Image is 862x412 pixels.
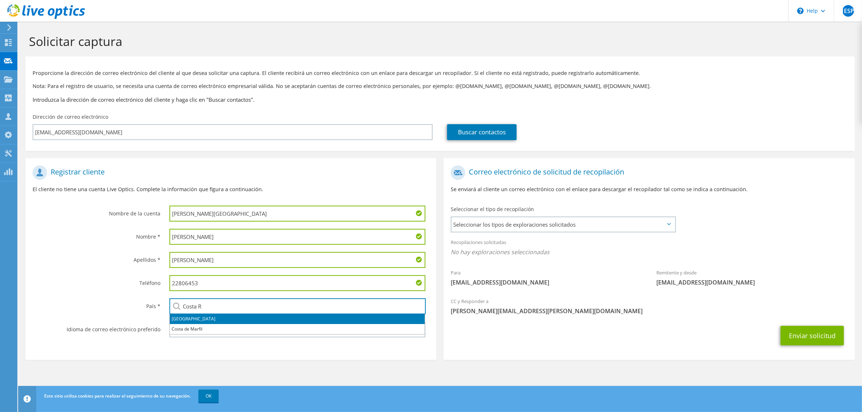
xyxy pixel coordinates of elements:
[33,252,160,264] label: Apellidos *
[447,124,517,140] a: Buscar contactos
[451,307,847,315] span: [PERSON_NAME][EMAIL_ADDRESS][PERSON_NAME][DOMAIN_NAME]
[649,265,855,290] div: Remitente y desde
[451,278,642,286] span: [EMAIL_ADDRESS][DOMAIN_NAME]
[842,5,854,17] span: JESP
[781,326,844,345] button: Enviar solicitud
[170,324,425,334] li: Costa de Marfil
[33,96,848,104] h3: Introduzca la dirección de correo electrónico del cliente y haga clic en "Buscar contactos".
[443,265,649,290] div: Para
[33,275,160,287] label: Teléfono
[33,298,160,310] label: País *
[656,278,848,286] span: [EMAIL_ADDRESS][DOMAIN_NAME]
[33,185,429,193] p: El cliente no tiene una cuenta Live Optics. Complete la información que figura a continuación.
[451,165,844,180] h1: Correo electrónico de solicitud de recopilación
[33,321,160,333] label: Idioma de correo electrónico preferido
[44,393,191,399] span: Este sitio utiliza cookies para realizar el seguimiento de su navegación.
[33,82,848,90] p: Nota: Para el registro de usuario, se necesita una cuenta de correo electrónico empresarial válid...
[451,248,847,256] span: No hay exploraciones seleccionadas
[33,206,160,217] label: Nombre de la cuenta
[797,8,804,14] svg: \n
[33,113,108,121] label: Dirección de correo electrónico
[451,206,534,213] label: Seleccionar el tipo de recopilación
[29,34,848,49] h1: Solicitar captura
[170,314,425,324] li: [GEOGRAPHIC_DATA]
[33,165,425,180] h1: Registrar cliente
[451,217,674,232] span: Seleccionar los tipos de exploraciones solicitados
[451,185,847,193] p: Se enviará al cliente un correo electrónico con el enlace para descargar el recopilador tal como ...
[33,229,160,240] label: Nombre *
[198,390,219,403] a: OK
[443,294,854,319] div: CC y Responder a
[443,235,854,261] div: Recopilaciones solicitadas
[33,69,848,77] p: Proporcione la dirección de correo electrónico del cliente al que desea solicitar una captura. El...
